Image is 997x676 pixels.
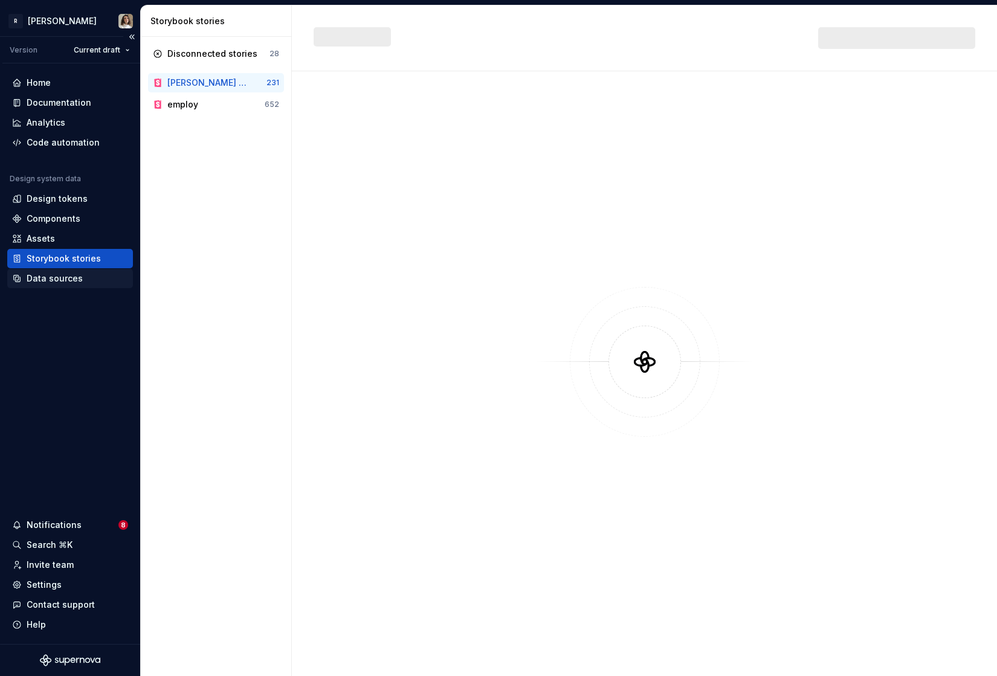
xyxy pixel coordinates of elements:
a: Assets [7,229,133,248]
span: 8 [118,520,128,530]
a: Components [7,209,133,228]
div: Invite team [27,559,74,571]
div: 652 [265,100,279,109]
a: Design tokens [7,189,133,208]
div: R [8,14,23,28]
div: Analytics [27,117,65,129]
a: Analytics [7,113,133,132]
div: employ [167,98,198,111]
div: Help [27,619,46,631]
div: Assets [27,233,55,245]
a: employ652 [148,95,284,114]
div: Components [27,213,80,225]
div: Storybook stories [150,15,286,27]
a: Invite team [7,555,133,575]
div: 231 [266,78,279,88]
div: Version [10,45,37,55]
a: Disconnected stories28 [148,44,284,63]
div: Contact support [27,599,95,611]
div: Storybook stories [27,253,101,265]
a: [PERSON_NAME] Storybook231 [148,73,284,92]
span: Current draft [74,45,120,55]
button: Help [7,615,133,634]
a: Settings [7,575,133,594]
div: Design system data [10,174,81,184]
div: Notifications [27,519,82,531]
div: Search ⌘K [27,539,73,551]
a: Documentation [7,93,133,112]
div: [PERSON_NAME] Storybook [167,77,247,89]
a: Home [7,73,133,92]
div: Code automation [27,137,100,149]
img: Sandrina pereira [118,14,133,28]
button: Collapse sidebar [123,28,140,45]
div: 28 [269,49,279,59]
button: Contact support [7,595,133,614]
div: Design tokens [27,193,88,205]
div: Home [27,77,51,89]
button: Current draft [68,42,135,59]
a: Data sources [7,269,133,288]
svg: Supernova Logo [40,654,100,666]
div: Disconnected stories [167,48,257,60]
div: Documentation [27,97,91,109]
button: R[PERSON_NAME]Sandrina pereira [2,8,138,34]
div: [PERSON_NAME] [28,15,97,27]
a: Code automation [7,133,133,152]
button: Notifications8 [7,515,133,535]
div: Settings [27,579,62,591]
div: Data sources [27,272,83,285]
button: Search ⌘K [7,535,133,555]
a: Storybook stories [7,249,133,268]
